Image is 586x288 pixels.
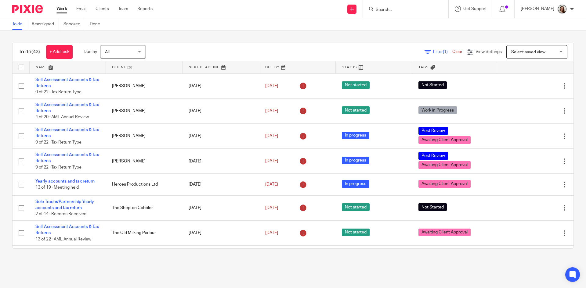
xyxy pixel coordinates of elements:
a: Team [118,6,128,12]
span: [DATE] [265,109,278,113]
span: View Settings [476,50,502,54]
span: Awaiting Client Approval [418,161,471,169]
span: In progress [342,157,369,164]
span: [DATE] [265,134,278,138]
span: In progress [342,180,369,188]
a: Sole Trader/Partnership Yearly accounts and tax return [35,200,94,210]
td: [DATE] [183,98,259,123]
img: Profile.png [557,4,567,14]
span: Not started [342,203,370,211]
img: Pixie [12,5,43,13]
td: The Old Milking Parlour [106,220,183,245]
a: To do [12,18,27,30]
td: [DATE] [183,246,259,283]
td: [DATE] [183,174,259,195]
span: Post Review [418,127,448,135]
span: Not started [342,81,370,89]
a: Reports [137,6,153,12]
span: 9 of 22 · Tax Return Type [35,140,81,144]
td: [PERSON_NAME] [106,123,183,148]
span: 0 of 22 · Tax Return Type [35,90,81,94]
td: The Shepton Cobbler [106,195,183,220]
span: Not Started [418,203,447,211]
td: [DATE] [183,220,259,245]
span: Work in Progress [418,106,457,114]
span: All [105,50,110,54]
span: 2 of 14 · Records Received [35,212,86,216]
td: Heroes Productions Ltd [106,174,183,195]
p: [PERSON_NAME] [521,6,554,12]
span: Get Support [463,7,487,11]
td: [PERSON_NAME] [106,73,183,98]
span: [DATE] [265,182,278,187]
input: Search [375,7,430,13]
span: Tags [418,66,429,69]
span: 4 of 20 · AML Annual Review [35,115,89,119]
span: Awaiting Client Approval [418,136,471,144]
a: Self Assessment Accounts & Tax Returns [35,153,99,163]
a: Self Assessment Accounts & Tax Returns [35,225,99,235]
a: Done [90,18,105,30]
a: Snoozed [63,18,85,30]
a: Reassigned [32,18,59,30]
span: Select saved view [511,50,545,54]
a: Clear [452,50,462,54]
h1: To do [19,49,40,55]
td: [DATE] [183,73,259,98]
span: (43) [31,49,40,54]
span: [DATE] [265,231,278,235]
span: In progress [342,132,369,139]
span: [DATE] [265,159,278,163]
a: Clients [96,6,109,12]
td: [DATE] [183,123,259,148]
td: [PERSON_NAME] [106,246,183,283]
p: Due by [84,49,97,55]
a: + Add task [46,45,73,59]
a: Yearly accounts and tax return [35,179,95,183]
span: Not started [342,106,370,114]
a: Self Assessment Accounts & Tax Returns [35,128,99,138]
td: [PERSON_NAME] [106,149,183,174]
td: [DATE] [183,149,259,174]
span: 13 of 22 · AML Annual Review [35,237,91,241]
a: Self Assessment Accounts & Tax Returns [35,103,99,113]
span: Awaiting Client Approval [418,229,471,236]
td: [DATE] [183,195,259,220]
a: Email [76,6,86,12]
span: (1) [443,50,448,54]
span: 9 of 22 · Tax Return Type [35,165,81,169]
span: Post Review [418,152,448,160]
span: 13 of 19 · Meeting held [35,186,79,190]
span: Filter [433,50,452,54]
span: Not started [342,229,370,236]
a: Self Assessment Accounts & Tax Returns [35,78,99,88]
span: Awaiting Client Approval [418,180,471,188]
span: [DATE] [265,84,278,88]
td: [PERSON_NAME] [106,98,183,123]
a: Work [56,6,67,12]
span: Not Started [418,81,447,89]
span: [DATE] [265,206,278,210]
